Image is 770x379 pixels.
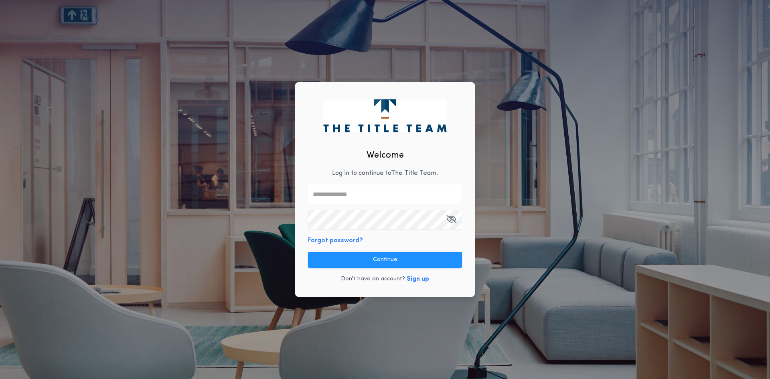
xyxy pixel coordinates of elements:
h2: Welcome [367,149,404,162]
img: logo [323,99,446,132]
button: Continue [308,252,462,268]
button: Sign up [407,274,429,284]
button: Forgot password? [308,236,363,245]
p: Log in to continue to The Title Team . [332,168,438,178]
p: Don't have an account? [341,275,405,283]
